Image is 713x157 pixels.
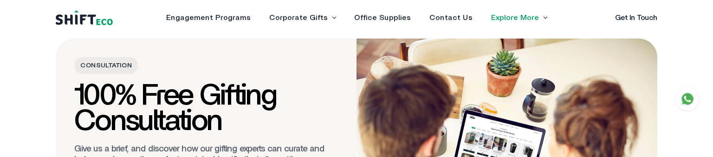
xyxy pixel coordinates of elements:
a: Engagement Programs [166,14,251,21]
a: Corporate Gifts [269,14,328,21]
h4: 100% Free Gifting Consultation [74,83,338,135]
a: Get In Touch [615,14,657,21]
a: Contact Us [429,14,473,21]
a: Explore More [491,14,539,21]
a: Office Supplies [354,14,411,21]
span: CONSULTATION [74,57,138,74]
